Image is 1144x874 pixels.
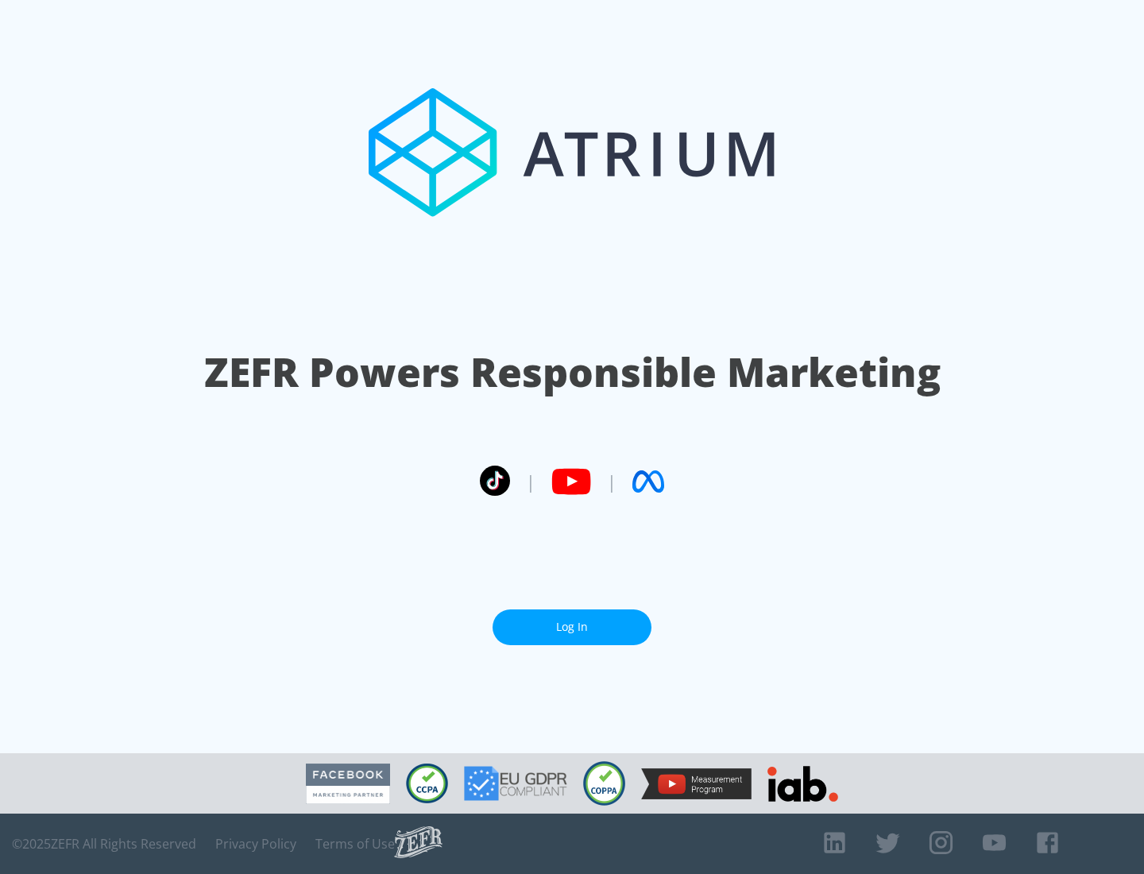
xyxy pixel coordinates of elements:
a: Terms of Use [315,836,395,852]
img: GDPR Compliant [464,766,567,801]
a: Privacy Policy [215,836,296,852]
h1: ZEFR Powers Responsible Marketing [204,345,941,400]
img: Facebook Marketing Partner [306,764,390,804]
img: IAB [767,766,838,802]
a: Log In [493,609,651,645]
img: COPPA Compliant [583,761,625,806]
img: CCPA Compliant [406,764,448,803]
span: | [526,470,535,493]
span: © 2025 ZEFR All Rights Reserved [12,836,196,852]
span: | [607,470,616,493]
img: YouTube Measurement Program [641,768,752,799]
